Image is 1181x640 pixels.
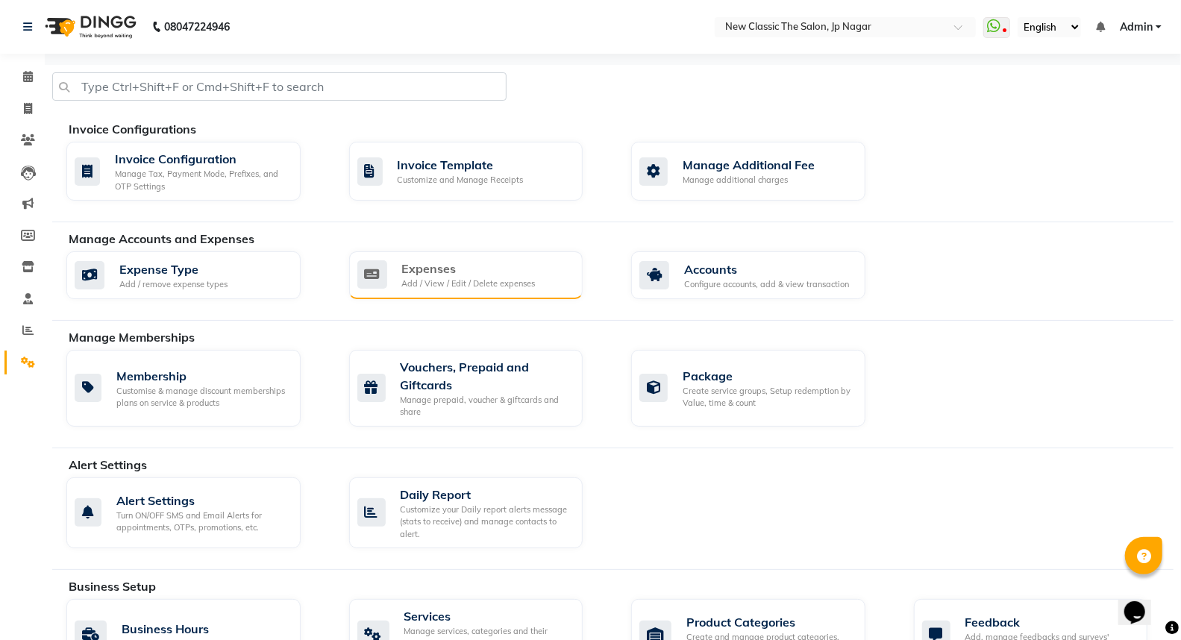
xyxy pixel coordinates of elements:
iframe: chat widget [1118,580,1166,625]
div: Manage Additional Fee [683,156,815,174]
a: Expense TypeAdd / remove expense types [66,251,327,299]
div: Manage Tax, Payment Mode, Prefixes, and OTP Settings [115,168,289,192]
a: ExpensesAdd / View / Edit / Delete expenses [349,251,610,299]
div: Add / remove expense types [119,278,228,291]
a: Vouchers, Prepaid and GiftcardsManage prepaid, voucher & giftcards and share [349,350,610,427]
input: Type Ctrl+Shift+F or Cmd+Shift+F to search [52,72,507,101]
div: Business Hours [122,620,231,638]
a: Daily ReportCustomize your Daily report alerts message (stats to receive) and manage contacts to ... [349,477,610,549]
div: Create service groups, Setup redemption by Value, time & count [683,385,853,410]
div: Accounts [684,260,849,278]
div: Invoice Template [398,156,524,174]
a: MembershipCustomise & manage discount memberships plans on service & products [66,350,327,427]
div: Expense Type [119,260,228,278]
a: Invoice ConfigurationManage Tax, Payment Mode, Prefixes, and OTP Settings [66,142,327,201]
a: Alert SettingsTurn ON/OFF SMS and Email Alerts for appointments, OTPs, promotions, etc. [66,477,327,549]
div: Configure accounts, add & view transaction [684,278,849,291]
a: Manage Additional FeeManage additional charges [631,142,892,201]
a: Invoice TemplateCustomize and Manage Receipts [349,142,610,201]
div: Membership [116,367,289,385]
div: Add / View / Edit / Delete expenses [402,277,536,290]
div: Expenses [402,260,536,277]
span: Admin [1120,19,1153,35]
img: logo [38,6,140,48]
div: Customize and Manage Receipts [398,174,524,186]
div: Vouchers, Prepaid and Giftcards [401,358,571,394]
div: Turn ON/OFF SMS and Email Alerts for appointments, OTPs, promotions, etc. [116,509,289,534]
div: Manage additional charges [683,174,815,186]
div: Daily Report [401,486,571,503]
div: Customise & manage discount memberships plans on service & products [116,385,289,410]
a: PackageCreate service groups, Setup redemption by Value, time & count [631,350,892,427]
div: Package [683,367,853,385]
div: Feedback [965,613,1136,631]
div: Services [404,607,571,625]
div: Manage prepaid, voucher & giftcards and share [401,394,571,418]
b: 08047224946 [164,6,230,48]
div: Invoice Configuration [115,150,289,168]
div: Product Categories [686,613,853,631]
a: AccountsConfigure accounts, add & view transaction [631,251,892,299]
div: Alert Settings [116,492,289,509]
div: Customize your Daily report alerts message (stats to receive) and manage contacts to alert. [401,503,571,541]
